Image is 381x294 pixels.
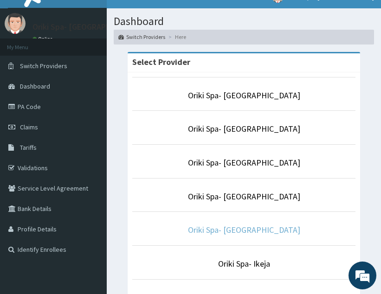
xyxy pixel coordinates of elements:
span: Dashboard [20,82,50,90]
li: Here [166,33,186,41]
img: User Image [5,13,26,34]
a: Oriki Spa- [GEOGRAPHIC_DATA] [188,90,300,101]
span: Switch Providers [20,62,67,70]
a: Oriki Spa- [GEOGRAPHIC_DATA] [188,191,300,202]
strong: Select Provider [132,57,190,67]
span: Claims [20,123,38,131]
h1: Dashboard [114,15,374,27]
p: Oriki Spa- [GEOGRAPHIC_DATA] [32,23,145,31]
a: Oriki Spa- Ikeja [218,258,270,269]
a: Oriki Spa- [GEOGRAPHIC_DATA] [188,224,300,235]
a: Oriki Spa- [GEOGRAPHIC_DATA] [188,123,300,134]
a: Oriki Spa- [GEOGRAPHIC_DATA] [188,157,300,168]
a: Switch Providers [118,33,165,41]
a: Online [32,36,55,42]
span: Tariffs [20,143,37,152]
